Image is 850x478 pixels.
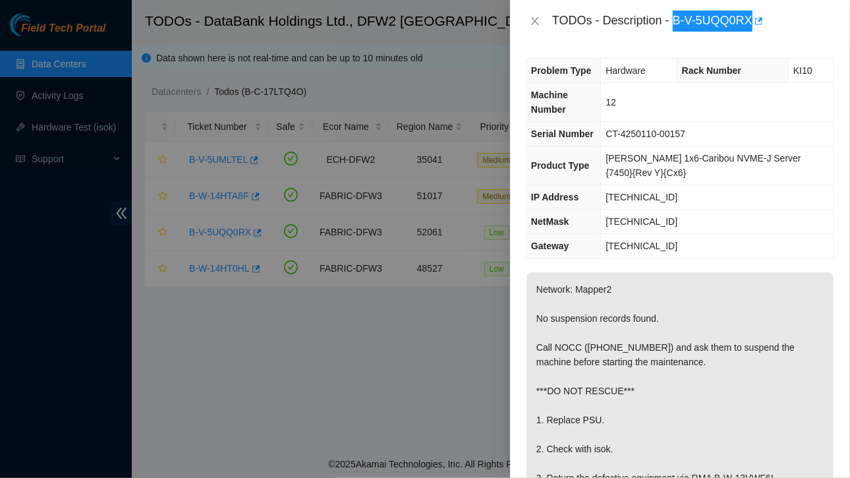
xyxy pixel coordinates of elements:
[606,97,616,107] span: 12
[552,11,834,32] div: TODOs - Description - B-V-5UQQ0RX
[526,15,544,28] button: Close
[606,216,677,227] span: [TECHNICAL_ID]
[606,241,677,251] span: [TECHNICAL_ID]
[531,129,594,139] span: Serial Number
[606,153,801,178] span: [PERSON_NAME] 1x6-Caribou NVME-J Server {7450}{Rev Y}{Cx6}
[531,90,568,115] span: Machine Number
[531,216,569,227] span: NetMask
[682,65,741,76] span: Rack Number
[606,65,646,76] span: Hardware
[531,241,569,251] span: Gateway
[530,16,540,26] span: close
[606,192,677,202] span: [TECHNICAL_ID]
[531,160,589,171] span: Product Type
[531,192,579,202] span: IP Address
[531,65,592,76] span: Problem Type
[793,65,812,76] span: KI10
[606,129,685,139] span: CT-4250110-00157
